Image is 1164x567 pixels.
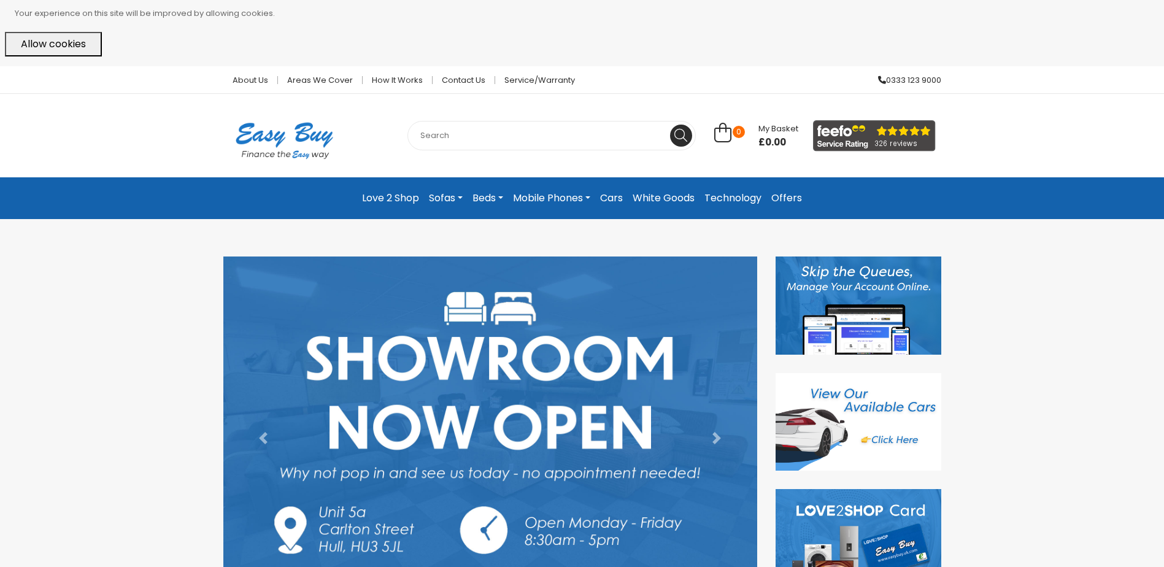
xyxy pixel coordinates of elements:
a: Cars [595,187,628,209]
a: 0 My Basket £0.00 [714,129,798,144]
a: Technology [700,187,766,209]
img: Discover our App [776,256,941,355]
a: Offers [766,187,807,209]
a: 0333 123 9000 [869,76,941,84]
a: Sofas [424,187,468,209]
a: Areas we cover [278,76,363,84]
button: Allow cookies [5,32,102,56]
span: 0 [733,126,745,138]
a: White Goods [628,187,700,209]
img: Cars [776,373,941,471]
a: Love 2 Shop [357,187,424,209]
a: Mobile Phones [508,187,595,209]
a: Service/Warranty [495,76,575,84]
img: feefo_logo [813,120,936,152]
span: My Basket [758,123,798,134]
a: Beds [468,187,508,209]
p: Your experience on this site will be improved by allowing cookies. [15,5,1159,22]
a: Contact Us [433,76,495,84]
a: How it works [363,76,433,84]
img: Easy Buy [223,106,345,175]
input: Search [407,121,696,150]
span: £0.00 [758,136,798,148]
a: About Us [223,76,278,84]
